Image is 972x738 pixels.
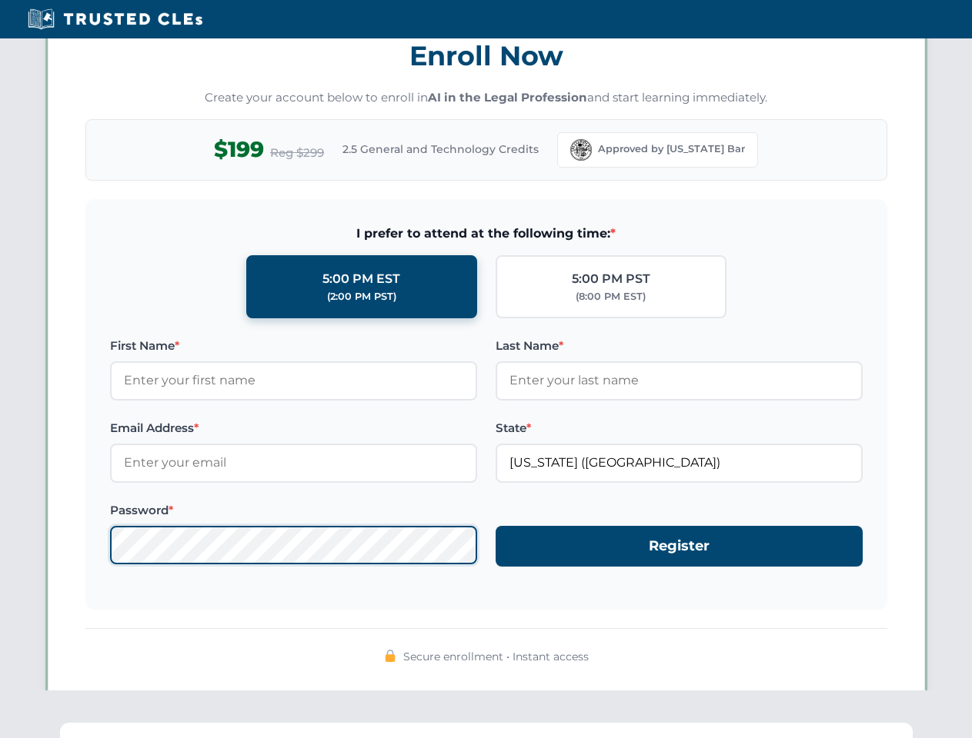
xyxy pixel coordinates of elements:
[85,89,887,107] p: Create your account below to enroll in and start learning immediately.
[110,444,477,482] input: Enter your email
[110,501,477,520] label: Password
[496,444,863,482] input: Florida (FL)
[576,289,646,304] div: (8:00 PM EST)
[496,419,863,437] label: State
[110,419,477,437] label: Email Address
[110,361,477,400] input: Enter your first name
[496,526,863,567] button: Register
[270,144,324,162] span: Reg $299
[496,337,863,355] label: Last Name
[214,132,264,167] span: $199
[598,141,745,157] span: Approved by [US_STATE] Bar
[322,269,400,289] div: 5:00 PM EST
[23,8,207,31] img: Trusted CLEs
[85,32,887,80] h3: Enroll Now
[572,269,650,289] div: 5:00 PM PST
[570,139,592,161] img: Florida Bar
[428,90,587,105] strong: AI in the Legal Profession
[384,650,396,662] img: 🔒
[403,648,589,665] span: Secure enrollment • Instant access
[110,337,477,355] label: First Name
[496,361,863,400] input: Enter your last name
[327,289,396,304] div: (2:00 PM PST)
[110,224,863,244] span: I prefer to attend at the following time:
[342,141,539,158] span: 2.5 General and Technology Credits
